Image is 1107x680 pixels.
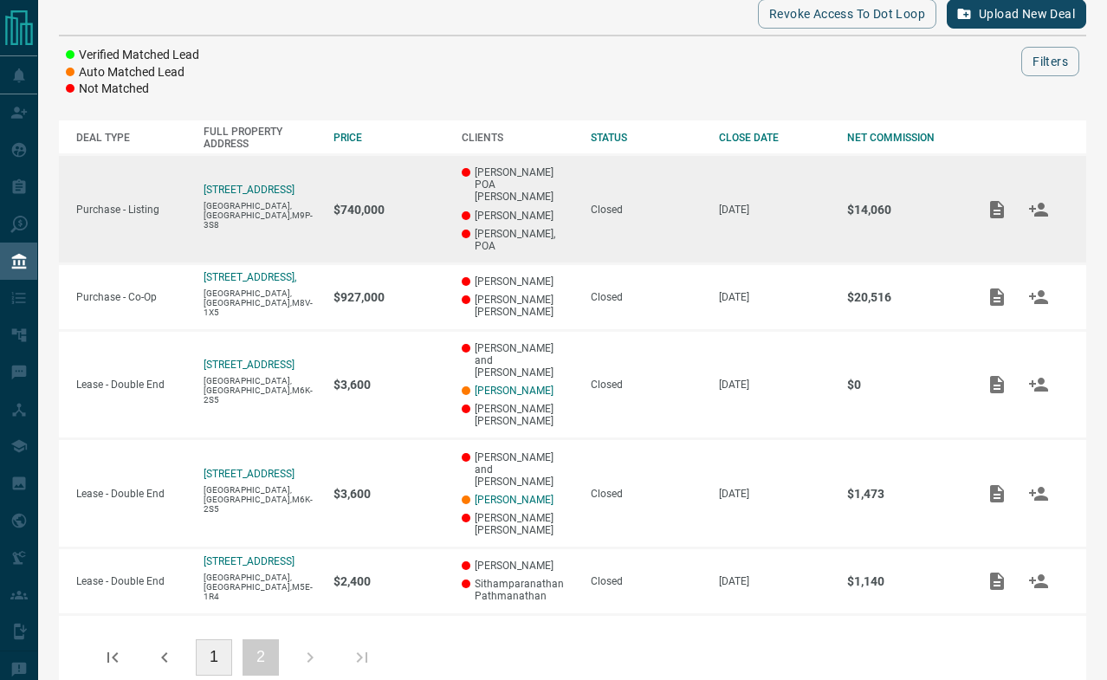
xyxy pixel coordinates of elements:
[76,379,186,391] p: Lease - Double End
[204,359,295,371] a: [STREET_ADDRESS]
[196,639,232,676] button: 1
[204,184,295,196] a: [STREET_ADDRESS]
[204,126,316,150] div: FULL PROPERTY ADDRESS
[462,210,574,222] p: [PERSON_NAME]
[76,488,186,500] p: Lease - Double End
[76,132,186,144] div: DEAL TYPE
[976,203,1018,215] span: Add / View Documents
[204,485,316,514] p: [GEOGRAPHIC_DATA],[GEOGRAPHIC_DATA],M6K-2S5
[333,487,444,501] p: $3,600
[591,132,702,144] div: STATUS
[462,578,574,602] p: Sithamparanathan Pathmanathan
[1018,203,1059,215] span: Match Clients
[847,378,959,392] p: $0
[204,573,316,601] p: [GEOGRAPHIC_DATA],[GEOGRAPHIC_DATA],M5E-1R4
[475,385,553,397] a: [PERSON_NAME]
[462,166,574,203] p: [PERSON_NAME] POA [PERSON_NAME]
[462,294,574,318] p: [PERSON_NAME] [PERSON_NAME]
[462,132,574,144] div: CLIENTS
[976,378,1018,390] span: Add / View Documents
[719,488,830,500] p: [DATE]
[475,494,553,506] a: [PERSON_NAME]
[204,376,316,405] p: [GEOGRAPHIC_DATA],[GEOGRAPHIC_DATA],M6K-2S5
[462,342,574,379] p: [PERSON_NAME] and [PERSON_NAME]
[462,560,574,572] p: [PERSON_NAME]
[1018,487,1059,499] span: Match Clients
[333,574,444,588] p: $2,400
[847,574,959,588] p: $1,140
[1018,378,1059,390] span: Match Clients
[719,204,830,216] p: [DATE]
[847,132,959,144] div: NET COMMISSION
[243,639,279,676] button: 2
[847,487,959,501] p: $1,473
[66,81,199,98] li: Not Matched
[76,575,186,587] p: Lease - Double End
[591,379,702,391] div: Closed
[847,290,959,304] p: $20,516
[719,291,830,303] p: [DATE]
[462,228,574,252] p: [PERSON_NAME], POA
[462,451,574,488] p: [PERSON_NAME] and [PERSON_NAME]
[333,203,444,217] p: $740,000
[204,468,295,480] a: [STREET_ADDRESS]
[1018,290,1059,302] span: Match Clients
[66,64,199,81] li: Auto Matched Lead
[1018,574,1059,586] span: Match Clients
[976,574,1018,586] span: Add / View Documents
[333,378,444,392] p: $3,600
[976,487,1018,499] span: Add / View Documents
[204,288,316,317] p: [GEOGRAPHIC_DATA],[GEOGRAPHIC_DATA],M8V-1X5
[976,290,1018,302] span: Add / View Documents
[719,575,830,587] p: [DATE]
[204,201,316,230] p: [GEOGRAPHIC_DATA],[GEOGRAPHIC_DATA],M9P-3S8
[462,275,574,288] p: [PERSON_NAME]
[66,47,199,64] li: Verified Matched Lead
[591,488,702,500] div: Closed
[847,203,959,217] p: $14,060
[76,291,186,303] p: Purchase - Co-Op
[591,291,702,303] div: Closed
[1021,47,1079,76] button: Filters
[591,575,702,587] div: Closed
[462,512,574,536] p: [PERSON_NAME] [PERSON_NAME]
[204,555,295,567] a: [STREET_ADDRESS]
[333,132,444,144] div: PRICE
[591,204,702,216] div: Closed
[204,271,296,283] a: [STREET_ADDRESS],
[333,290,444,304] p: $927,000
[719,132,830,144] div: CLOSE DATE
[719,379,830,391] p: [DATE]
[76,204,186,216] p: Purchase - Listing
[462,403,574,427] p: [PERSON_NAME] [PERSON_NAME]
